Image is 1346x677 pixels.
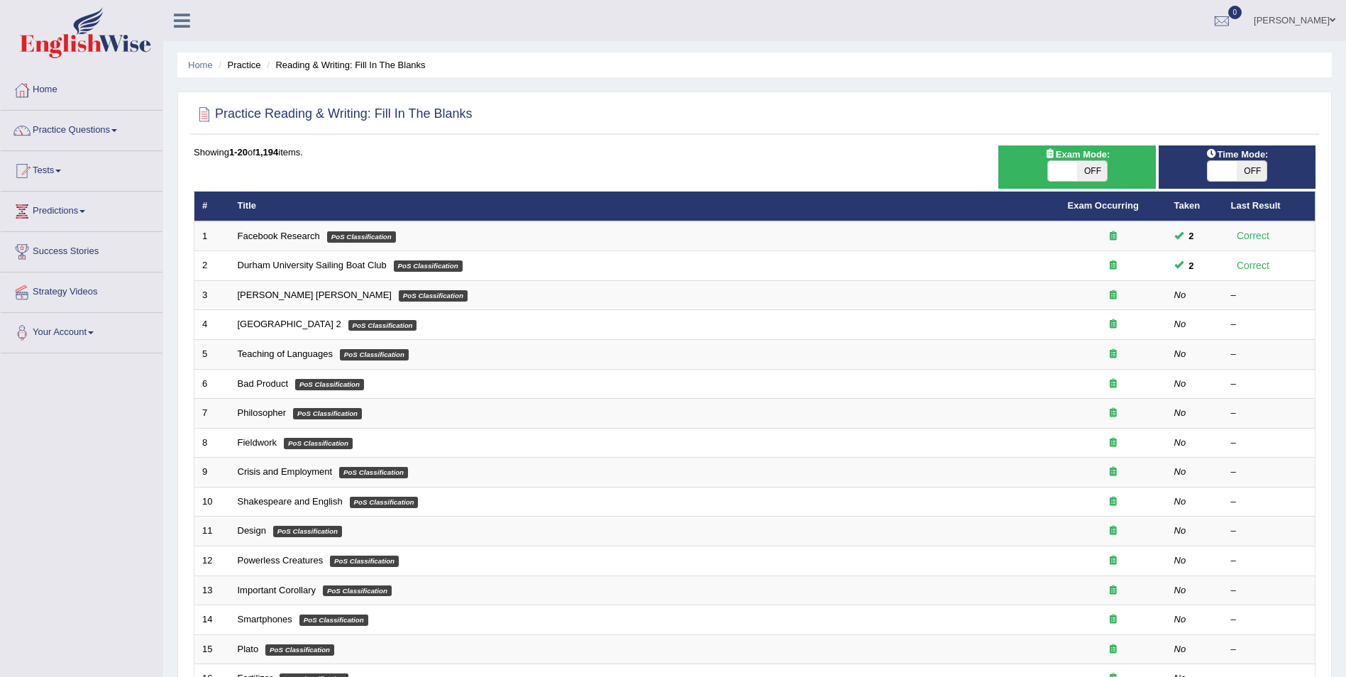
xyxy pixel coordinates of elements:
[1068,407,1159,420] div: Exam occurring question
[284,438,353,449] em: PoS Classification
[194,280,230,310] td: 3
[263,58,425,72] li: Reading & Writing: Fill In The Blanks
[1184,229,1200,243] span: You cannot take this question anymore
[1200,147,1274,162] span: Time Mode:
[1068,378,1159,391] div: Exam occurring question
[1231,407,1308,420] div: –
[350,497,419,508] em: PoS Classification
[1231,348,1308,361] div: –
[1231,289,1308,302] div: –
[238,231,320,241] a: Facebook Research
[273,526,342,537] em: PoS Classification
[1184,258,1200,273] span: You cannot take this question anymore
[1231,495,1308,509] div: –
[1,70,162,106] a: Home
[194,428,230,458] td: 8
[238,378,289,389] a: Bad Product
[188,60,213,70] a: Home
[229,147,248,158] b: 1-20
[194,634,230,664] td: 15
[238,585,316,595] a: Important Corollary
[194,192,230,221] th: #
[1231,466,1308,479] div: –
[1231,436,1308,450] div: –
[1068,643,1159,656] div: Exam occurring question
[1174,437,1186,448] em: No
[194,310,230,340] td: 4
[1,232,162,268] a: Success Stories
[194,340,230,370] td: 5
[1068,554,1159,568] div: Exam occurring question
[238,437,277,448] a: Fieldwork
[1231,378,1308,391] div: –
[1231,258,1276,274] div: Correct
[348,320,417,331] em: PoS Classification
[230,192,1060,221] th: Title
[238,260,387,270] a: Durham University Sailing Boat Club
[1,192,162,227] a: Predictions
[238,496,343,507] a: Shakespeare and English
[1174,496,1186,507] em: No
[238,555,324,566] a: Powerless Creatures
[1174,290,1186,300] em: No
[1068,495,1159,509] div: Exam occurring question
[238,348,333,359] a: Teaching of Languages
[295,379,364,390] em: PoS Classification
[194,399,230,429] td: 7
[194,605,230,635] td: 14
[194,546,230,576] td: 12
[1,273,162,308] a: Strategy Videos
[194,576,230,605] td: 13
[1174,555,1186,566] em: No
[194,145,1315,159] div: Showing of items.
[1231,554,1308,568] div: –
[1174,614,1186,624] em: No
[215,58,260,72] li: Practice
[1068,436,1159,450] div: Exam occurring question
[998,145,1155,189] div: Show exams occurring in exams
[194,369,230,399] td: 6
[1237,161,1267,181] span: OFF
[1174,378,1186,389] em: No
[238,466,333,477] a: Crisis and Employment
[1068,348,1159,361] div: Exam occurring question
[340,349,409,360] em: PoS Classification
[1,111,162,146] a: Practice Questions
[1068,466,1159,479] div: Exam occurring question
[394,260,463,272] em: PoS Classification
[1231,228,1276,244] div: Correct
[399,290,468,302] em: PoS Classification
[238,525,266,536] a: Design
[1,313,162,348] a: Your Account
[1231,318,1308,331] div: –
[1068,524,1159,538] div: Exam occurring question
[1174,525,1186,536] em: No
[1,151,162,187] a: Tests
[238,407,287,418] a: Philosopher
[194,104,473,125] h2: Practice Reading & Writing: Fill In The Blanks
[255,147,279,158] b: 1,194
[194,251,230,281] td: 2
[238,614,292,624] a: Smartphones
[1174,348,1186,359] em: No
[194,487,230,517] td: 10
[293,408,362,419] em: PoS Classification
[1166,192,1223,221] th: Taken
[238,319,341,329] a: [GEOGRAPHIC_DATA] 2
[1039,147,1115,162] span: Exam Mode:
[194,221,230,251] td: 1
[238,644,259,654] a: Plato
[1231,613,1308,627] div: –
[238,290,392,300] a: [PERSON_NAME] [PERSON_NAME]
[1068,200,1139,211] a: Exam Occurring
[1174,466,1186,477] em: No
[1231,584,1308,598] div: –
[1231,643,1308,656] div: –
[194,458,230,488] td: 9
[299,615,368,626] em: PoS Classification
[1174,319,1186,329] em: No
[1068,318,1159,331] div: Exam occurring question
[1174,644,1186,654] em: No
[194,517,230,546] td: 11
[323,585,392,597] em: PoS Classification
